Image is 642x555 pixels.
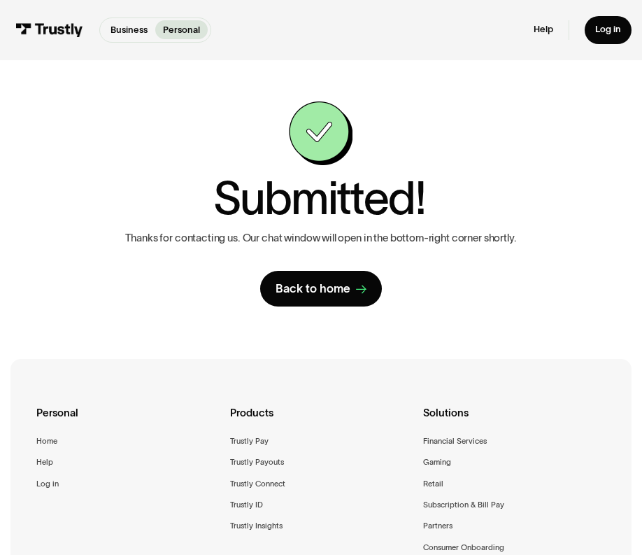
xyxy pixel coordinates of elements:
a: Log in [585,16,632,43]
a: Retail [423,477,443,491]
a: Help [534,24,553,36]
img: Trustly Logo [15,23,83,38]
a: Home [36,435,57,448]
a: Subscription & Bill Pay [423,498,504,512]
a: Business [102,20,155,39]
p: Thanks for contacting us. Our chat window will open in the bottom-right corner shortly. [125,232,516,244]
a: Trustly ID [230,498,263,512]
a: Trustly Payouts [230,456,284,469]
a: Partners [423,519,452,533]
a: Trustly Insights [230,519,283,533]
a: Help [36,456,53,469]
a: Back to home [260,271,382,307]
div: Products [230,405,413,435]
div: Back to home [276,281,350,297]
h1: Submitted! [213,176,426,221]
div: Solutions [423,405,606,435]
div: Log in [595,24,621,36]
a: Trustly Connect [230,477,285,491]
p: Business [110,23,148,37]
a: Gaming [423,456,451,469]
p: Personal [163,23,200,37]
a: Log in [36,477,59,491]
div: Personal [36,405,219,435]
a: Trustly Pay [230,435,269,448]
a: Personal [155,20,208,39]
a: Consumer Onboarding [423,541,504,554]
a: Financial Services [423,435,487,448]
